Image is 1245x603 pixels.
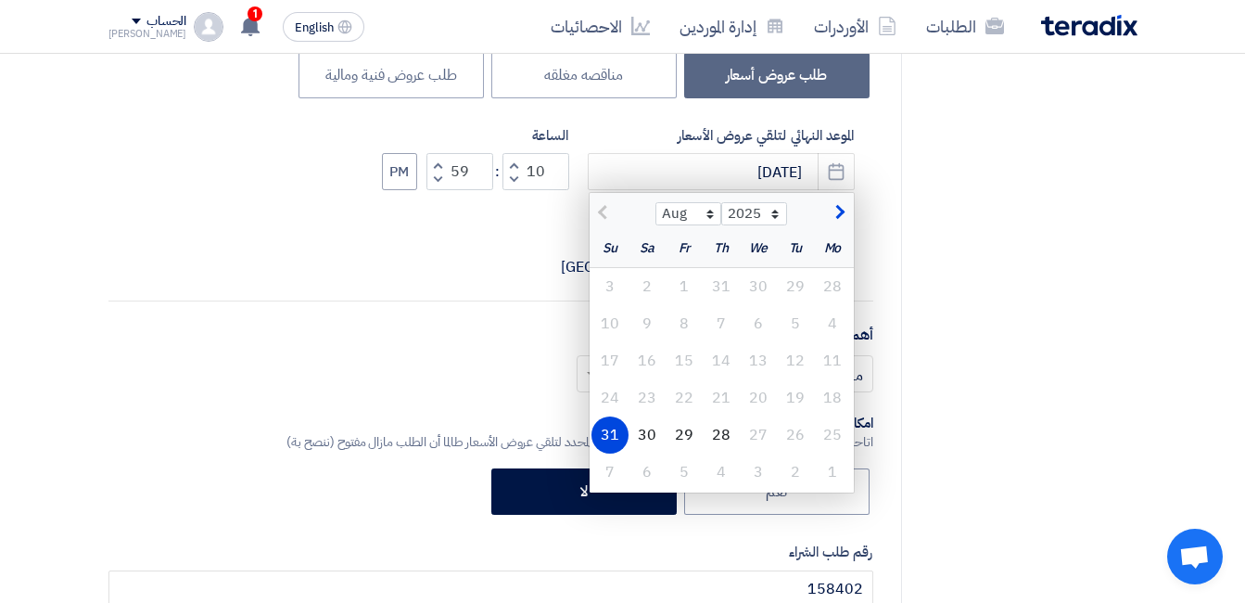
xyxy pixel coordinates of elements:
a: إدارة الموردين [665,5,799,48]
button: English [283,12,364,42]
div: 10 [591,305,629,342]
div: 25 [814,417,851,454]
div: 19 [777,379,814,417]
div: : [493,160,502,183]
div: 16 [629,342,666,379]
div: 4 [814,305,851,342]
div: 8 [666,305,703,342]
div: 4 [703,454,740,491]
label: طلب عروض أسعار [684,52,870,98]
div: 5 [777,305,814,342]
div: 3 [591,268,629,305]
div: 29 [777,268,814,305]
div: 2 [777,454,814,491]
div: Su [591,230,629,267]
div: 6 [629,454,666,491]
div: 15 [666,342,703,379]
button: PM [382,153,417,190]
div: Th [703,230,740,267]
div: 30 [740,268,777,305]
div: 24 [591,379,629,417]
div: امكانية استلام عروض أسعار بعد هذا الموعد النهائي؟ [286,415,873,433]
div: 1 [814,454,851,491]
div: [GEOGRAPHIC_DATA]/[GEOGRAPHIC_DATA] [561,256,855,278]
input: Hours [502,153,569,190]
div: We [740,230,777,267]
label: لا [491,468,677,515]
div: 7 [591,454,629,491]
a: Open chat [1167,529,1223,584]
div: 14 [703,342,740,379]
a: الأوردرات [799,5,911,48]
div: Tu [777,230,814,267]
div: الحساب [146,14,186,30]
div: 20 [740,379,777,417]
span: English [295,21,334,34]
label: الساعة [382,125,569,147]
div: 11 [814,342,851,379]
div: 13 [740,342,777,379]
div: 26 [777,417,814,454]
div: 12 [777,342,814,379]
label: مناقصه مغلقه [491,52,677,98]
div: 30 [629,417,666,454]
label: المنطقة الزمنية [561,220,855,241]
div: 17 [591,342,629,379]
img: profile_test.png [194,12,223,42]
div: 6 [740,305,777,342]
div: 2 [629,268,666,305]
div: [PERSON_NAME] [108,29,187,39]
div: Fr [666,230,703,267]
div: 3 [740,454,777,491]
div: 9 [629,305,666,342]
div: 29 [666,417,703,454]
div: Sa [629,230,666,267]
div: 7 [703,305,740,342]
div: 5 [666,454,703,491]
div: 27 [740,417,777,454]
div: 28 [703,417,740,454]
div: اتاحة فرصة للموردين لتقديم عرض أسعار بعد التاريخ النهائي المحدد لتلقي عروض الأسعار طالما أن الطلب... [286,432,873,452]
div: 23 [629,379,666,417]
div: 31 [591,417,629,454]
div: 21 [703,379,740,417]
img: Teradix logo [1041,15,1137,36]
div: 28 [814,268,851,305]
label: رقم طلب الشراء [108,542,873,563]
div: 1 [666,268,703,305]
div: 18 [814,379,851,417]
a: الطلبات [911,5,1019,48]
div: Mo [814,230,851,267]
input: سنة-شهر-يوم [588,153,855,190]
a: الاحصائيات [536,5,665,48]
label: طلب عروض فنية ومالية [299,52,484,98]
input: Minutes [426,153,493,190]
span: 1 [248,6,262,21]
label: أهمية الطلب [801,324,873,346]
div: 31 [703,268,740,305]
label: الموعد النهائي لتلقي عروض الأسعار [588,125,855,147]
div: 22 [666,379,703,417]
